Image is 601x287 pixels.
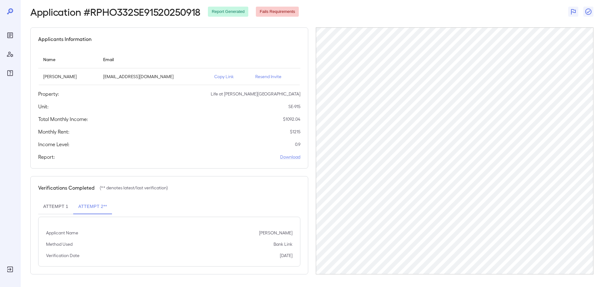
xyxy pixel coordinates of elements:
[38,50,98,68] th: Name
[290,129,300,135] p: $ 1215
[295,141,300,147] p: 0.9
[98,50,209,68] th: Email
[208,9,248,15] span: Report Generated
[46,230,78,236] p: Applicant Name
[38,199,73,214] button: Attempt 1
[38,103,49,110] h5: Unit:
[73,199,112,214] button: Attempt 2**
[5,30,15,40] div: Reports
[280,154,300,160] a: Download
[5,68,15,78] div: FAQ
[38,141,69,148] h5: Income Level:
[259,230,292,236] p: [PERSON_NAME]
[46,252,80,259] p: Verification Date
[38,50,300,85] table: simple table
[5,49,15,59] div: Manage Users
[280,252,292,259] p: [DATE]
[214,73,245,80] p: Copy Link
[38,184,95,192] h5: Verifications Completed
[38,153,55,161] h5: Report:
[255,73,295,80] p: Resend Invite
[30,6,200,17] h2: Application # RPHO332SE91520250918
[5,264,15,274] div: Log Out
[274,241,292,247] p: Bank Link
[43,73,93,80] p: [PERSON_NAME]
[46,241,73,247] p: Method Used
[583,7,593,17] button: Close Report
[100,185,168,191] p: (** denotes latest/last verification)
[38,35,91,43] h5: Applicants Information
[211,91,300,97] p: Life at [PERSON_NAME][GEOGRAPHIC_DATA]
[38,90,59,98] h5: Property:
[283,116,300,122] p: $ 1092.04
[568,7,578,17] button: Flag Report
[38,128,69,135] h5: Monthly Rent:
[288,103,300,110] p: SE-915
[38,115,88,123] h5: Total Monthly Income:
[256,9,299,15] span: Fails Requirements
[103,73,204,80] p: [EMAIL_ADDRESS][DOMAIN_NAME]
